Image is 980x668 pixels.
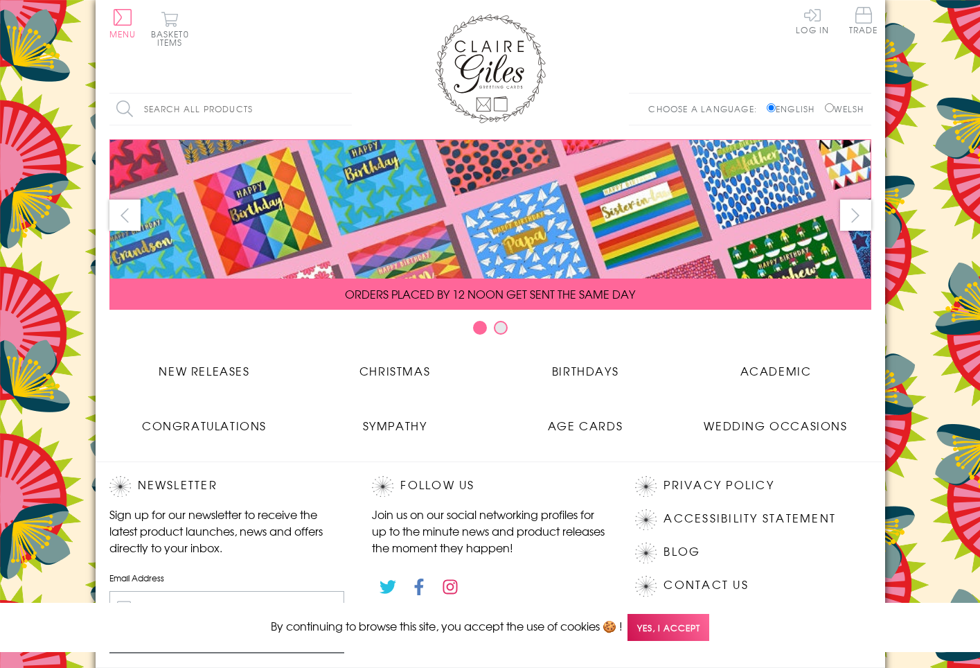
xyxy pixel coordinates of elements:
span: Trade [849,7,878,34]
span: Christmas [359,362,430,379]
a: Age Cards [490,407,681,434]
h2: Newsletter [109,476,345,497]
img: Claire Giles Greetings Cards [435,14,546,123]
a: Contact Us [663,576,748,595]
span: New Releases [159,362,249,379]
a: Accessibility Statement [663,509,836,528]
button: Carousel Page 1 (Current Slide) [473,321,487,335]
span: Birthdays [552,362,618,379]
span: Congratulations [142,417,267,434]
button: next [840,200,871,231]
input: harry@hogwarts.edu [109,591,345,622]
span: 0 items [157,28,189,49]
label: Welsh [825,103,864,115]
a: Trade [849,7,878,37]
a: New Releases [109,352,300,379]
p: Sign up for our newsletter to receive the latest product launches, news and offers directly to yo... [109,506,345,556]
p: Choose a language: [648,103,764,115]
a: Wedding Occasions [681,407,871,434]
label: Email Address [109,572,345,584]
input: Search all products [109,94,352,125]
span: Yes, I accept [627,614,709,641]
button: Carousel Page 2 [494,321,508,335]
a: Christmas [300,352,490,379]
span: ORDERS PLACED BY 12 NOON GET SENT THE SAME DAY [345,285,635,302]
div: Carousel Pagination [109,320,871,342]
button: Basket0 items [151,11,189,46]
input: Welsh [825,103,834,112]
p: Join us on our social networking profiles for up to the minute news and product releases the mome... [372,506,607,556]
a: Log In [796,7,829,34]
input: English [767,103,776,112]
span: Age Cards [548,417,623,434]
input: Search [338,94,352,125]
h2: Follow Us [372,476,607,497]
a: Congratulations [109,407,300,434]
span: Academic [740,362,812,379]
a: Academic [681,352,871,379]
a: Privacy Policy [663,476,774,495]
button: Menu [109,9,136,38]
a: Birthdays [490,352,681,379]
span: Sympathy [363,417,427,434]
span: Wedding Occasions [704,417,847,434]
a: Blog [663,543,700,561]
button: prev [109,200,141,231]
span: Menu [109,28,136,40]
label: English [767,103,821,115]
a: Sympathy [300,407,490,434]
